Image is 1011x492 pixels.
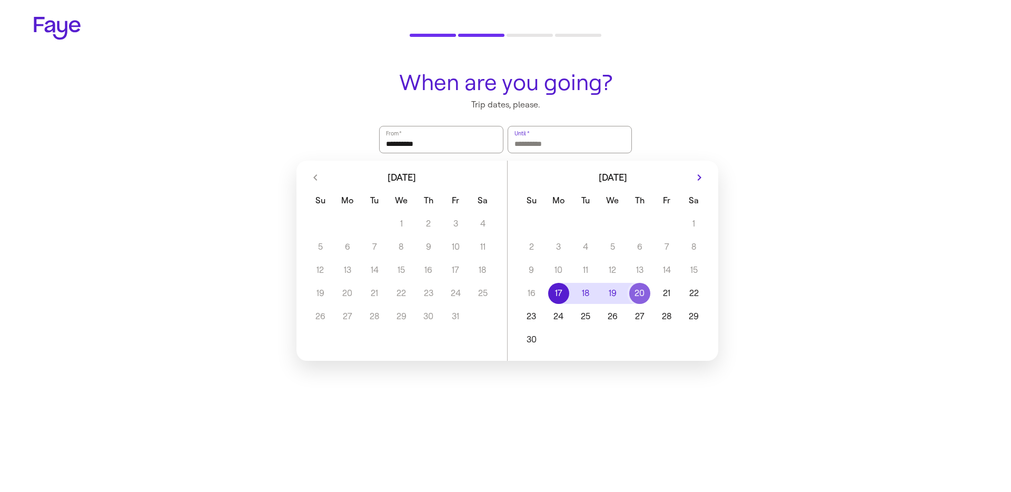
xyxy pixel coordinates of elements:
button: Next month [691,169,708,186]
span: Sunday [308,190,333,211]
button: 22 [680,283,707,304]
span: Saturday [681,190,706,211]
button: 18 [572,283,599,304]
button: 20 [626,283,653,304]
span: Friday [443,190,468,211]
button: 17 [545,283,572,304]
button: 29 [680,306,707,327]
span: [DATE] [599,173,627,182]
label: Until [513,128,530,139]
span: Sunday [519,190,544,211]
button: 19 [599,283,626,304]
span: Saturday [470,190,495,211]
span: [DATE] [388,173,416,182]
button: 27 [626,306,653,327]
span: Tuesday [362,190,386,211]
button: 25 [572,306,599,327]
span: Wednesday [600,190,625,211]
span: Thursday [416,190,441,211]
button: 26 [599,306,626,327]
button: 28 [653,306,680,327]
span: Tuesday [573,190,598,211]
button: 21 [653,283,680,304]
h1: When are you going? [373,71,638,95]
button: 24 [545,306,572,327]
span: Friday [655,190,679,211]
p: Trip dates, please. [373,99,638,111]
label: From [385,128,402,139]
button: 30 [518,329,545,350]
button: 23 [518,306,545,327]
span: Monday [335,190,360,211]
span: Thursday [627,190,652,211]
span: Monday [546,190,571,211]
span: Wednesday [389,190,414,211]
